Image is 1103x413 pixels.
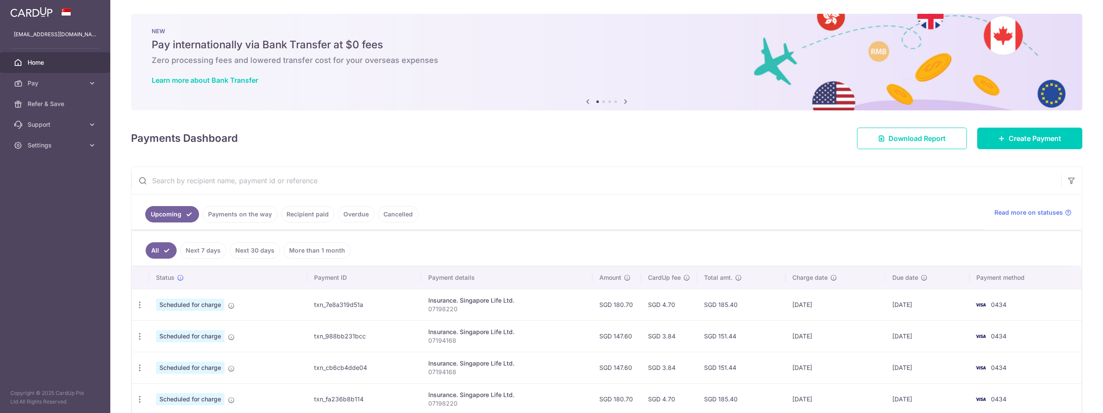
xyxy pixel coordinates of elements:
[885,289,969,320] td: [DATE]
[592,289,641,320] td: SGD 180.70
[152,38,1062,52] h5: Pay internationally via Bank Transfer at $0 fees
[599,273,621,282] span: Amount
[28,100,84,108] span: Refer & Save
[592,320,641,352] td: SGD 147.60
[131,14,1082,110] img: Bank transfer banner
[641,352,697,383] td: SGD 3.84
[152,28,1062,34] p: NEW
[428,305,586,313] p: 07198220
[203,206,277,222] a: Payments on the way
[991,332,1006,340] span: 0434
[131,131,238,146] h4: Payments Dashboard
[697,320,785,352] td: SGD 151.44
[792,273,828,282] span: Charge date
[152,76,258,84] a: Learn more about Bank Transfer
[10,7,53,17] img: CardUp
[146,242,177,259] a: All
[338,206,374,222] a: Overdue
[156,393,224,405] span: Scheduled for charge
[991,395,1006,403] span: 0434
[307,320,421,352] td: txn_988bb231bcc
[307,289,421,320] td: txn_7e8a319d51a
[281,206,334,222] a: Recipient paid
[152,55,1062,66] h6: Zero processing fees and lowered transfer cost for your overseas expenses
[14,30,97,39] p: [EMAIL_ADDRESS][DOMAIN_NAME]
[648,273,681,282] span: CardUp fee
[857,128,967,149] a: Download Report
[977,128,1082,149] a: Create Payment
[28,58,84,67] span: Home
[428,399,586,408] p: 07198220
[428,328,586,336] div: Insurance. Singapore Life Ltd.
[991,301,1006,308] span: 0434
[28,120,84,129] span: Support
[156,362,224,374] span: Scheduled for charge
[428,336,586,345] p: 07194168
[994,208,1063,217] span: Read more on statuses
[592,352,641,383] td: SGD 147.60
[428,296,586,305] div: Insurance. Singapore Life Ltd.
[28,141,84,150] span: Settings
[641,289,697,320] td: SGD 4.70
[428,368,586,376] p: 07194168
[421,266,592,289] th: Payment details
[428,391,586,399] div: Insurance. Singapore Life Ltd.
[972,394,989,404] img: Bank Card
[785,352,885,383] td: [DATE]
[785,320,885,352] td: [DATE]
[704,273,732,282] span: Total amt.
[284,242,351,259] a: More than 1 month
[785,289,885,320] td: [DATE]
[991,364,1006,371] span: 0434
[428,359,586,368] div: Insurance. Singapore Life Ltd.
[892,273,918,282] span: Due date
[1009,133,1061,144] span: Create Payment
[156,273,174,282] span: Status
[28,79,84,88] span: Pay
[972,331,989,341] img: Bank Card
[972,363,989,373] img: Bank Card
[994,208,1072,217] a: Read more on statuses
[230,242,280,259] a: Next 30 days
[180,242,226,259] a: Next 7 days
[378,206,418,222] a: Cancelled
[697,289,785,320] td: SGD 185.40
[307,266,421,289] th: Payment ID
[885,352,969,383] td: [DATE]
[641,320,697,352] td: SGD 3.84
[145,206,199,222] a: Upcoming
[307,352,421,383] td: txn_cb6cb4dde04
[972,300,989,310] img: Bank Card
[969,266,1081,289] th: Payment method
[697,352,785,383] td: SGD 151.44
[156,299,224,311] span: Scheduled for charge
[888,133,946,144] span: Download Report
[131,167,1061,194] input: Search by recipient name, payment id or reference
[885,320,969,352] td: [DATE]
[156,330,224,342] span: Scheduled for charge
